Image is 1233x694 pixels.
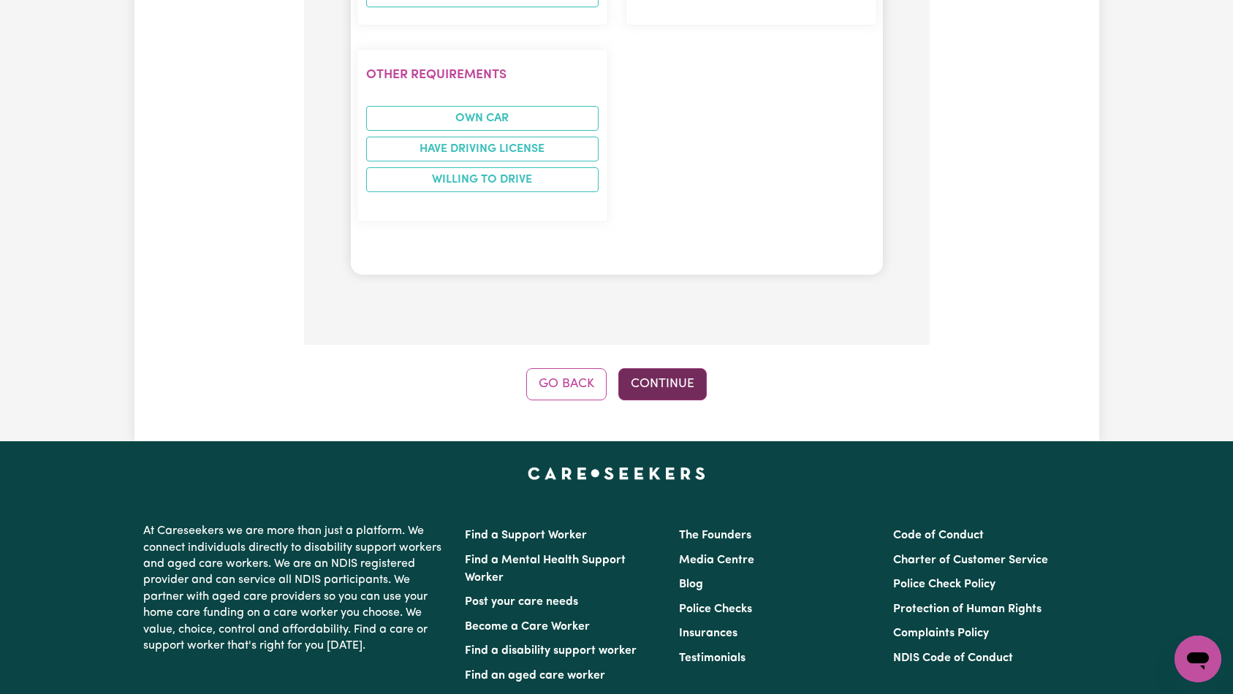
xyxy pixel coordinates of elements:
[528,468,705,479] a: Careseekers home page
[893,628,989,639] a: Complaints Policy
[679,603,752,615] a: Police Checks
[366,167,599,192] li: Willing to drive
[893,579,995,590] a: Police Check Policy
[366,67,599,83] h2: Other requirements
[893,652,1013,664] a: NDIS Code of Conduct
[893,603,1042,615] a: Protection of Human Rights
[366,137,599,161] li: Have driving license
[618,368,707,400] button: Continue
[465,621,590,633] a: Become a Care Worker
[465,596,578,608] a: Post your care needs
[893,554,1048,566] a: Charter of Customer Service
[679,530,751,541] a: The Founders
[679,554,754,566] a: Media Centre
[465,645,637,657] a: Find a disability support worker
[465,670,605,682] a: Find an aged care worker
[465,530,587,541] a: Find a Support Worker
[679,628,737,639] a: Insurances
[893,530,984,541] a: Code of Conduct
[465,554,626,584] a: Find a Mental Health Support Worker
[1175,636,1221,682] iframe: Button to launch messaging window
[679,652,746,664] a: Testimonials
[143,517,447,660] p: At Careseekers we are more than just a platform. We connect individuals directly to disability su...
[679,579,703,590] a: Blog
[366,106,599,131] li: Own Car
[526,368,607,400] button: Go Back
